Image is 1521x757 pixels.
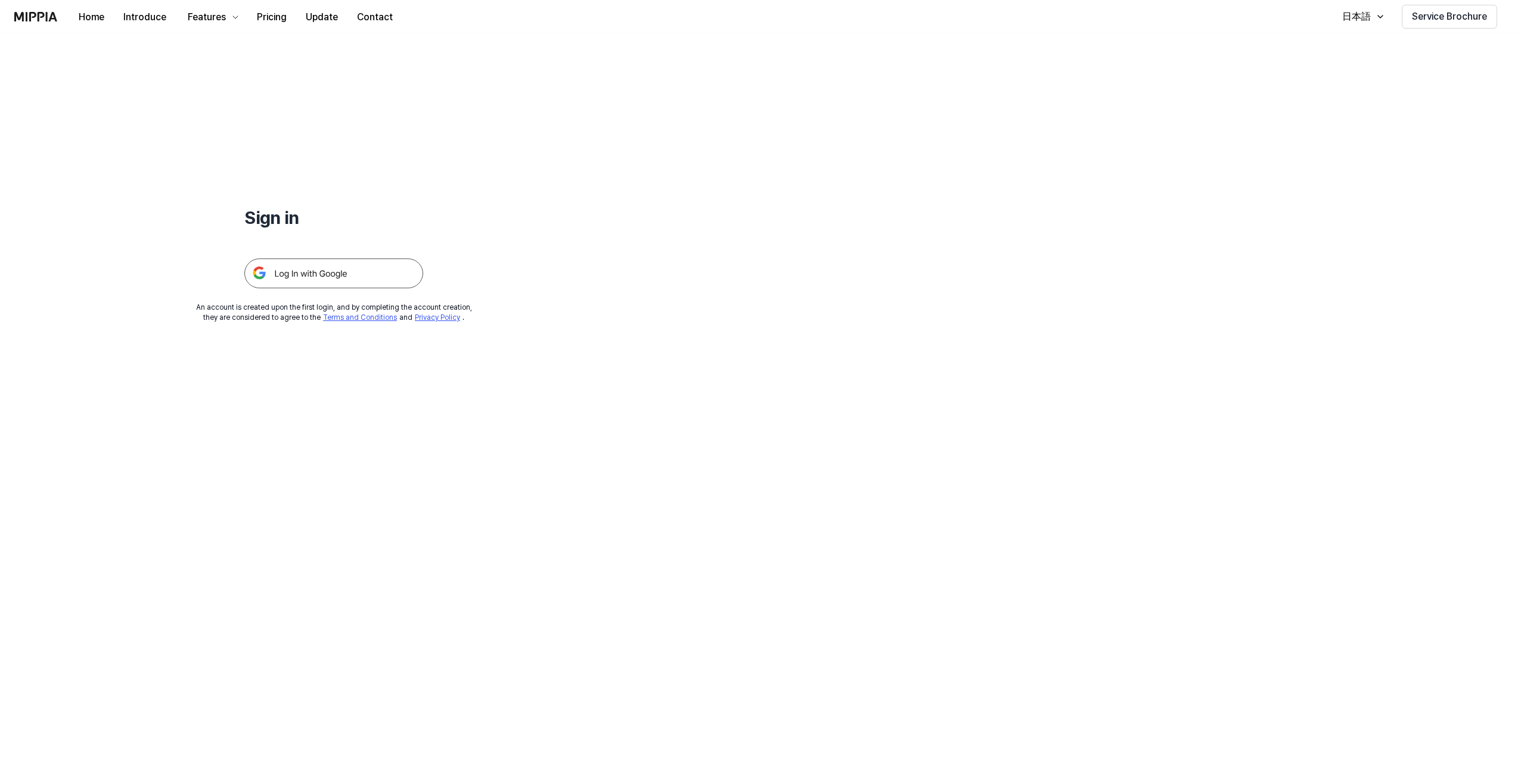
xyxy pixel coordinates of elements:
div: 日本語 [1340,10,1373,24]
a: Update [296,1,347,33]
button: 日本語 [1330,5,1392,29]
button: Home [69,5,114,29]
a: Privacy Policy [415,313,460,322]
div: Features [185,10,228,24]
button: Contact [347,5,402,29]
button: Introduce [114,5,176,29]
button: Features [176,5,247,29]
button: Service Brochure [1402,5,1497,29]
img: 구글 로그인 버튼 [244,258,423,288]
div: An account is created upon the first login, and by completing the account creation, they are cons... [196,303,472,323]
a: Terms and Conditions [323,313,397,322]
button: Update [296,5,347,29]
h1: Sign in [244,205,423,230]
img: logo [14,12,57,21]
button: Pricing [247,5,296,29]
